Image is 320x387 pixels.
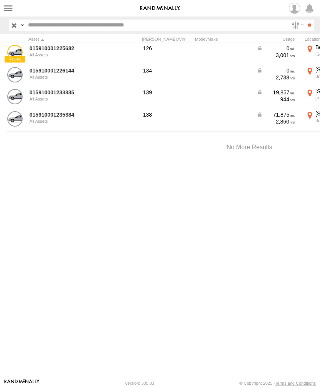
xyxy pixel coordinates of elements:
[142,36,192,42] div: [PERSON_NAME]./Vin
[257,111,295,118] div: Data from Vehicle CANbus
[7,111,23,127] a: View Asset Details
[30,119,104,124] div: undefined
[257,118,295,125] div: 2,860
[143,45,191,52] div: 126
[239,381,316,385] div: © Copyright 2025 -
[140,6,180,11] img: rand-logo.svg
[19,20,25,31] label: Search Query
[257,89,295,96] div: Data from Vehicle CANbus
[143,89,191,96] div: 139
[125,381,154,385] div: Version: 305.03
[30,89,104,96] a: 015910001233835
[30,97,104,101] div: undefined
[289,20,305,31] label: Search Filter Options
[30,67,104,74] a: 015910001226144
[257,45,295,52] div: Data from Vehicle CANbus
[28,36,105,42] div: Click to Sort
[143,111,191,118] div: 138
[257,52,295,59] div: 3,001
[143,67,191,74] div: 134
[257,67,295,74] div: Data from Vehicle CANbus
[30,45,104,52] a: 015910001225682
[4,379,40,387] a: Visit our Website
[257,96,295,103] div: 944
[275,381,316,385] a: Terms and Conditions
[256,36,302,42] div: Usage
[7,89,23,104] a: View Asset Details
[30,53,104,57] div: undefined
[30,75,104,79] div: undefined
[7,45,23,60] a: View Asset Details
[257,74,295,81] div: 2,738
[30,111,104,118] a: 015910001235384
[7,67,23,82] a: View Asset Details
[195,36,252,42] div: Model/Make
